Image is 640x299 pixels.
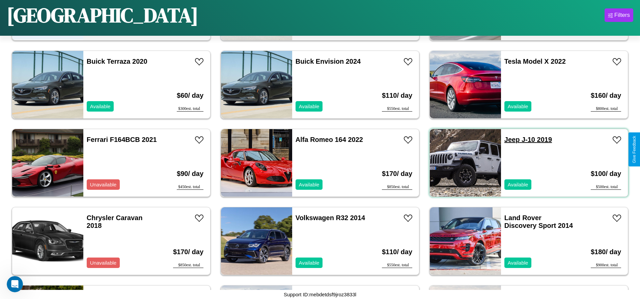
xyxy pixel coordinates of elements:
p: Available [508,258,528,267]
p: Available [508,180,528,189]
a: Ferrari F164BCB 2021 [87,136,157,143]
h3: $ 170 / day [382,163,412,184]
h3: $ 60 / day [177,85,203,106]
h3: $ 90 / day [177,163,203,184]
div: $ 450 est. total [177,184,203,190]
a: Tesla Model X 2022 [504,58,566,65]
h3: $ 180 / day [591,241,621,263]
p: Available [299,102,319,111]
h3: $ 110 / day [382,85,412,106]
a: Alfa Romeo 164 2022 [296,136,363,143]
div: $ 550 est. total [382,263,412,268]
p: Support ID: mebdetdsf9jroz3833l [284,290,356,299]
p: Available [508,102,528,111]
h3: $ 110 / day [382,241,412,263]
div: Filters [614,12,630,19]
p: Available [299,258,319,267]
div: $ 800 est. total [591,106,621,112]
p: Unavailable [90,258,116,267]
div: Give Feedback [632,136,637,163]
h3: $ 160 / day [591,85,621,106]
h3: $ 100 / day [591,163,621,184]
a: Chrysler Caravan 2018 [87,214,143,229]
iframe: Intercom live chat [7,276,23,292]
a: Land Rover Discovery Sport 2014 [504,214,573,229]
p: Available [299,180,319,189]
a: Buick Terraza 2020 [87,58,147,65]
a: Jeep J-10 2019 [504,136,552,143]
div: $ 300 est. total [177,106,203,112]
div: $ 850 est. total [173,263,203,268]
div: $ 850 est. total [382,184,412,190]
a: Volkswagen R32 2014 [296,214,365,221]
button: Filters [605,8,633,22]
div: $ 900 est. total [591,263,621,268]
div: $ 500 est. total [591,184,621,190]
h3: $ 170 / day [173,241,203,263]
a: Buick Envision 2024 [296,58,361,65]
p: Unavailable [90,180,116,189]
h1: [GEOGRAPHIC_DATA] [7,1,198,29]
p: Available [90,102,111,111]
div: $ 550 est. total [382,106,412,112]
